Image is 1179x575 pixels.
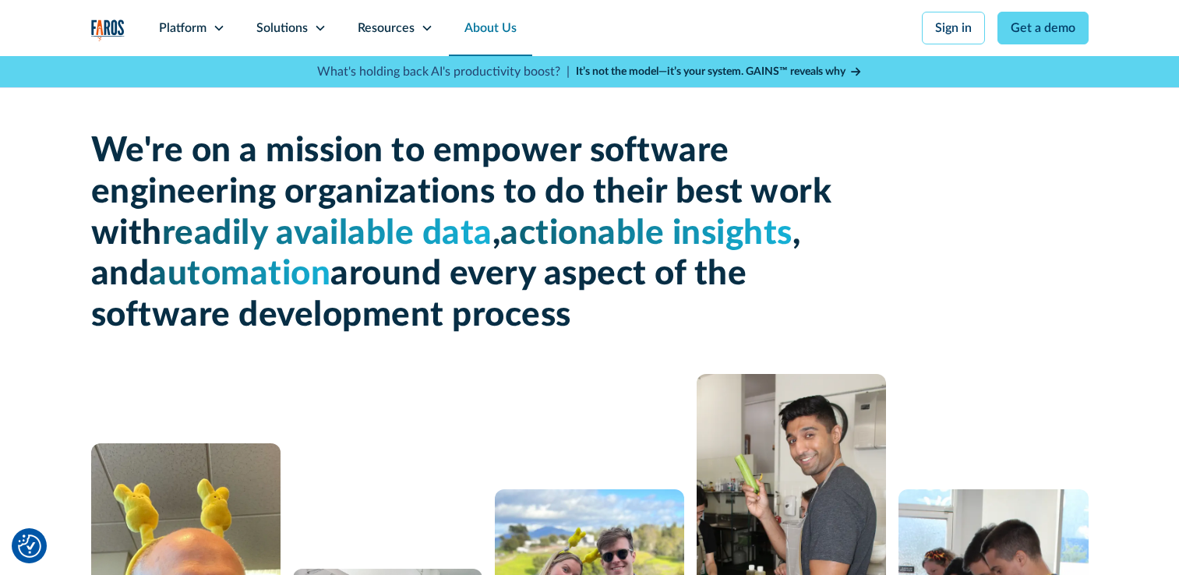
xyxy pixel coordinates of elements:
span: automation [149,257,330,291]
a: home [91,19,125,41]
div: Solutions [256,19,308,37]
img: Logo of the analytics and reporting company Faros. [91,19,125,41]
a: It’s not the model—it’s your system. GAINS™ reveals why [576,64,863,80]
span: readily available data [162,217,492,251]
h1: We're on a mission to empower software engineering organizations to do their best work with , , a... [91,131,839,337]
a: Get a demo [997,12,1089,44]
div: Resources [358,19,415,37]
div: Platform [159,19,207,37]
button: Cookie Settings [18,534,41,558]
p: What's holding back AI's productivity boost? | [317,62,570,81]
span: actionable insights [500,217,792,251]
img: Revisit consent button [18,534,41,558]
strong: It’s not the model—it’s your system. GAINS™ reveals why [576,66,845,77]
a: Sign in [922,12,985,44]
